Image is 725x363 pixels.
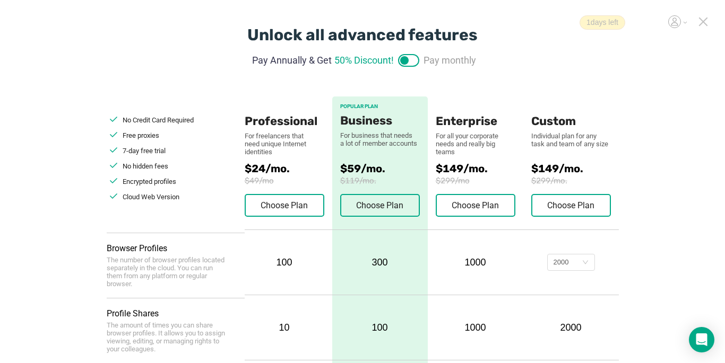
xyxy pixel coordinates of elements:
span: Pay monthly [424,53,476,67]
div: Browser Profiles [107,243,245,253]
span: 50% Discount! [334,53,394,67]
button: Choose Plan [245,194,324,217]
span: Pay Annually & Get [252,53,332,67]
span: $24/mo. [245,162,332,175]
div: Enterprise [436,96,515,128]
span: Encrypted profiles [123,178,176,185]
div: 1000 [436,322,515,333]
button: Choose Plan [340,194,420,217]
div: Business [340,114,420,128]
i: icon: down [582,259,589,267]
div: 100 [332,295,428,360]
span: No hidden fees [123,162,168,170]
div: 2000 [531,322,611,333]
span: Free proxies [123,131,159,139]
div: POPULAR PLAN [340,103,420,110]
div: Profile Shares [107,308,245,318]
div: The number of browser profiles located separately in the cloud. You can run them from any platfor... [107,256,229,288]
span: $119/mo. [340,176,420,185]
div: For freelancers that need unique Internet identities [245,132,314,156]
div: 1000 [436,257,515,268]
div: The amount of times you can share browser profiles. It allows you to assign viewing, editing, or ... [107,321,229,353]
div: Open Intercom Messenger [689,327,714,352]
div: For business that needs [340,131,420,139]
span: $299/mo [436,176,531,185]
span: $299/mo. [531,176,619,185]
span: 7-day free trial [123,147,166,155]
span: $49/mo [245,176,332,185]
div: 2000 [554,254,569,270]
div: 100 [245,257,324,268]
div: Professional [245,96,324,128]
span: 1 days left [580,15,625,30]
div: 10 [245,322,324,333]
div: Unlock all advanced features [247,25,478,45]
span: $149/mo. [531,162,619,175]
div: Individual plan for any task and team of any size [531,132,611,148]
span: Cloud Web Version [123,193,179,201]
div: a lot of member accounts [340,139,420,147]
button: Choose Plan [436,194,515,217]
span: $59/mo. [340,162,420,175]
div: For all your corporate needs and really big teams [436,132,515,156]
span: No Credit Card Required [123,116,194,124]
button: Choose Plan [531,194,611,217]
span: $149/mo. [436,162,531,175]
div: Custom [531,96,611,128]
div: 300 [332,230,428,295]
